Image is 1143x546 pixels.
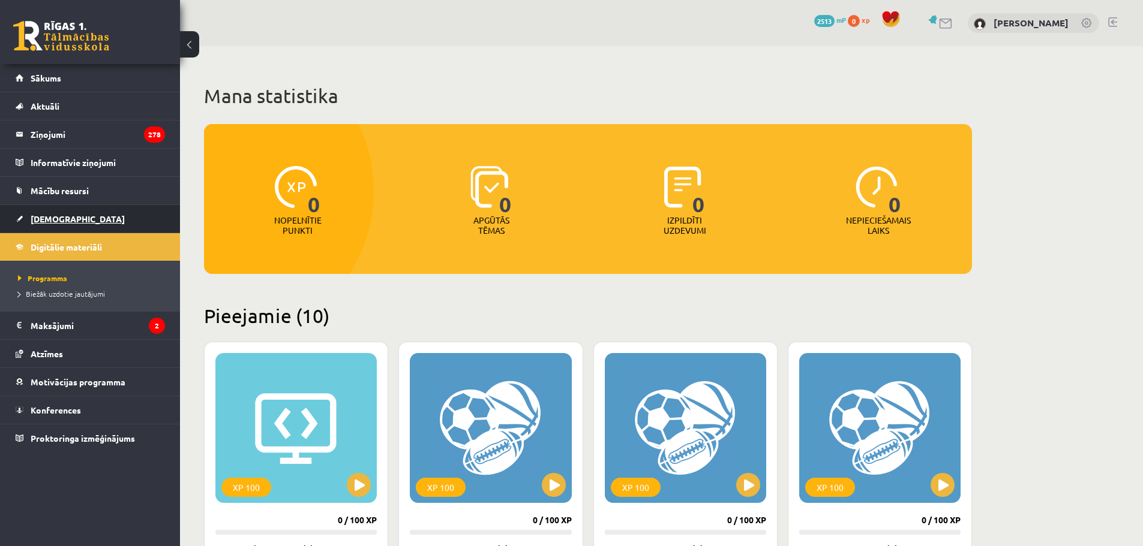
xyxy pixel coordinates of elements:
span: 2513 [814,15,835,27]
a: Rīgas 1. Tālmācības vidusskola [13,21,109,51]
span: Biežāk uzdotie jautājumi [18,289,105,298]
img: icon-clock-7be60019b62300814b6bd22b8e044499b485619524d84068768e800edab66f18.svg [856,166,898,208]
span: Atzīmes [31,348,63,359]
i: 2 [149,318,165,334]
span: Konferences [31,405,81,415]
h2: Pieejamie (10) [204,304,972,327]
span: 0 [889,166,901,215]
p: Apgūtās tēmas [468,215,515,236]
img: icon-learned-topics-4a711ccc23c960034f471b6e78daf4a3bad4a20eaf4de84257b87e66633f6470.svg [470,166,508,208]
img: Aleksandrs Kazakevičs [974,18,986,30]
a: Konferences [16,396,165,424]
a: Sākums [16,64,165,92]
span: Aktuāli [31,101,59,111]
span: Digitālie materiāli [31,242,102,252]
span: xp [862,15,869,25]
div: XP 100 [611,478,661,497]
span: 0 [692,166,705,215]
a: [PERSON_NAME] [994,17,1069,29]
span: Mācību resursi [31,185,89,196]
legend: Ziņojumi [31,120,165,148]
a: Proktoringa izmēģinājums [16,424,165,452]
a: Motivācijas programma [16,368,165,396]
a: Ziņojumi278 [16,120,165,148]
p: Nepieciešamais laiks [846,215,911,236]
a: Programma [18,273,168,283]
div: XP 100 [221,478,271,497]
span: 0 [848,15,860,27]
span: Motivācijas programma [31,376,125,387]
div: XP 100 [805,478,855,497]
i: 278 [144,126,165,143]
a: Digitālie materiāli [16,233,165,261]
p: Izpildīti uzdevumi [661,215,708,236]
span: Programma [18,273,67,283]
span: Proktoringa izmēģinājums [31,433,135,444]
img: icon-completed-tasks-ad58ae20a441b2904462921112bc710f1caf180af7a3daa7317a5a94f2d26646.svg [664,166,701,208]
span: 0 [499,166,512,215]
a: Mācību resursi [16,177,165,204]
a: 2513 mP [814,15,846,25]
div: XP 100 [416,478,466,497]
span: [DEMOGRAPHIC_DATA] [31,213,125,224]
a: Atzīmes [16,340,165,367]
a: Biežāk uzdotie jautājumi [18,288,168,299]
a: Informatīvie ziņojumi [16,149,165,176]
a: Maksājumi2 [16,312,165,339]
h1: Mana statistika [204,84,972,108]
a: [DEMOGRAPHIC_DATA] [16,205,165,233]
p: Nopelnītie punkti [274,215,322,236]
legend: Informatīvie ziņojumi [31,149,165,176]
a: Aktuāli [16,92,165,120]
span: 0 [308,166,320,215]
legend: Maksājumi [31,312,165,339]
a: 0 xp [848,15,875,25]
span: mP [836,15,846,25]
img: icon-xp-0682a9bc20223a9ccc6f5883a126b849a74cddfe5390d2b41b4391c66f2066e7.svg [275,166,317,208]
span: Sākums [31,73,61,83]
